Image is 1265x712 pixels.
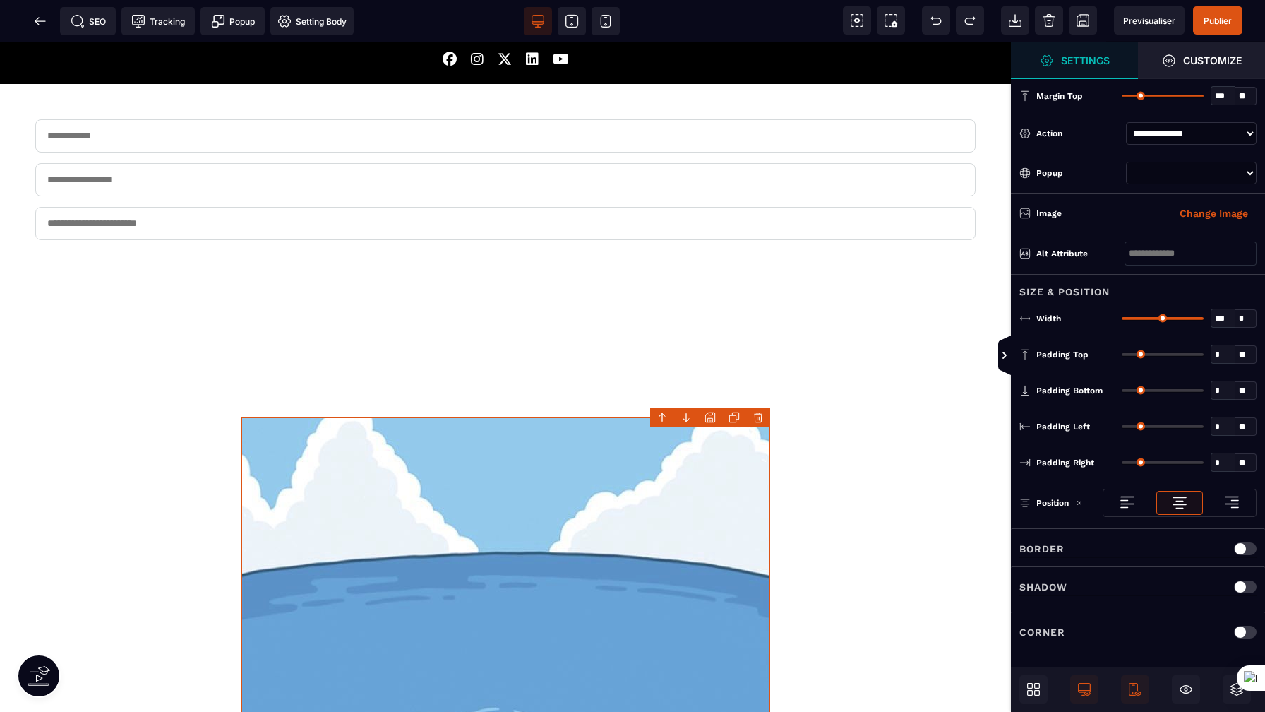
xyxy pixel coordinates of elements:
div: Action [1036,126,1120,141]
img: loading [1119,494,1136,511]
span: Preview [1114,6,1185,35]
span: Desktop Only [1070,675,1098,704]
span: Mobile Only [1121,675,1149,704]
img: loading [1171,494,1188,511]
p: Position [1019,496,1069,510]
div: Image [1036,206,1146,220]
div: Alt attribute [1036,247,1125,261]
span: Padding Bottom [1036,385,1103,396]
span: Padding Top [1036,349,1089,360]
div: Popup [1036,166,1120,180]
span: Screenshot [877,6,905,35]
strong: Customize [1183,55,1242,66]
button: Change Image [1171,202,1257,225]
span: Settings [1011,42,1138,79]
strong: Settings [1061,55,1110,66]
span: Padding Right [1036,457,1094,468]
p: Corner [1019,624,1065,641]
span: Open Layers [1223,675,1251,704]
div: Size & Position [1011,274,1265,300]
span: Popup [211,14,255,28]
span: View components [843,6,871,35]
p: Shadow [1019,578,1067,595]
span: Padding Left [1036,421,1090,432]
span: Setting Body [277,14,347,28]
span: Width [1036,313,1061,324]
span: SEO [71,14,106,28]
span: Publier [1204,16,1232,26]
span: Hide/Show Block [1172,675,1200,704]
span: Previsualiser [1123,16,1175,26]
span: Tracking [131,14,185,28]
span: Open Style Manager [1138,42,1265,79]
img: loading [1223,494,1240,511]
p: Border [1019,540,1065,557]
img: loading [1076,499,1083,506]
span: Margin Top [1036,90,1083,102]
span: Open Blocks [1019,675,1048,704]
